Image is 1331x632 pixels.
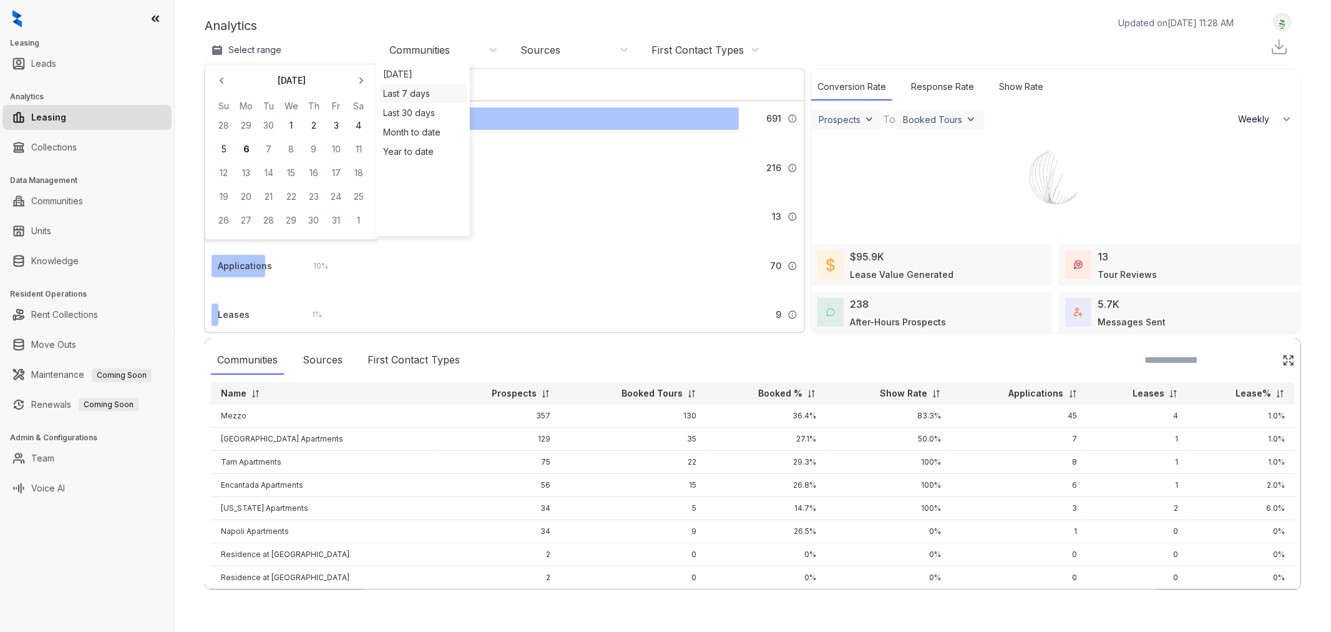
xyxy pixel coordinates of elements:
[560,474,706,497] td: 15
[439,405,560,428] td: 357
[1188,474,1295,497] td: 2.0%
[211,405,439,428] td: Mezzo
[280,99,303,113] th: Wednesday
[211,520,439,543] td: Napoli Apartments
[235,185,258,208] button: 20
[560,566,706,590] td: 0
[235,138,258,160] button: 6
[348,99,370,113] th: Saturday
[439,428,560,451] td: 129
[1188,428,1295,451] td: 1.0%
[258,114,280,137] button: 30
[211,428,439,451] td: [GEOGRAPHIC_DATA] Apartments
[807,389,816,398] img: sorting
[560,451,706,474] td: 22
[2,446,172,471] li: Team
[706,543,826,566] td: 0%
[379,64,467,84] div: [DATE]
[811,74,892,101] div: Conversion Rate
[1088,566,1189,590] td: 0
[826,428,951,451] td: 50.0%
[951,405,1087,428] td: 45
[1098,249,1108,264] div: 13
[258,138,280,160] button: 7
[439,474,560,497] td: 56
[766,112,781,126] span: 691
[439,520,560,543] td: 34
[1188,451,1295,474] td: 1.0%
[280,138,303,160] button: 8
[2,249,172,274] li: Knowledge
[280,185,303,208] button: 22
[211,451,439,474] td: Tam Apartments
[1169,389,1178,398] img: sorting
[560,405,706,428] td: 130
[2,332,172,357] li: Move Outs
[826,543,951,566] td: 0%
[379,122,467,142] div: Month to date
[228,44,281,56] p: Select range
[221,387,246,400] p: Name
[965,113,977,126] img: ViewFilterArrow
[826,590,951,613] td: 0%
[1188,520,1295,543] td: 0%
[10,175,174,186] h3: Data Management
[951,543,1087,566] td: 0
[1074,260,1083,269] img: TourReviews
[706,474,826,497] td: 26.8%
[787,114,797,124] img: Info
[826,257,835,272] img: LeaseValue
[277,74,306,87] p: [DATE]
[850,297,869,312] div: 238
[1088,590,1189,613] td: 0
[770,259,781,273] span: 70
[1238,113,1276,126] span: Weekly
[2,362,172,387] li: Maintenance
[758,387,802,400] p: Booked %
[280,114,303,137] button: 1
[1088,497,1189,520] td: 2
[280,209,303,232] button: 29
[1188,566,1295,590] td: 0%
[361,346,466,375] div: First Contact Types
[687,389,696,398] img: sorting
[1270,37,1289,56] img: Download
[1009,131,1103,224] img: Loader
[31,302,98,327] a: Rent Collections
[303,114,325,137] button: 2
[1009,387,1064,400] p: Applications
[303,185,325,208] button: 23
[258,209,280,232] button: 28
[379,103,467,122] div: Last 30 days
[1098,297,1119,312] div: 5.7K
[31,105,66,130] a: Leasing
[213,185,235,208] button: 19
[211,497,439,520] td: [US_STATE] Apartments
[1088,405,1189,428] td: 4
[951,474,1087,497] td: 6
[772,210,781,224] span: 13
[325,138,348,160] button: 10
[560,497,706,520] td: 5
[379,84,467,103] div: Last 7 days
[205,16,257,35] p: Analytics
[560,543,706,566] td: 0
[300,308,322,322] div: 1 %
[31,392,139,417] a: RenewalsComing Soon
[10,289,174,300] h3: Resident Operations
[235,114,258,137] button: 29
[31,332,76,357] a: Move Outs
[348,162,370,184] button: 18
[303,138,325,160] button: 9
[2,135,172,160] li: Collections
[31,51,56,76] a: Leads
[905,74,980,101] div: Response Rate
[1088,428,1189,451] td: 1
[826,405,951,428] td: 83.3%
[1088,474,1189,497] td: 1
[766,161,781,175] span: 216
[706,566,826,590] td: 0%
[2,302,172,327] li: Rent Collections
[883,112,895,127] div: To
[850,249,884,264] div: $95.9K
